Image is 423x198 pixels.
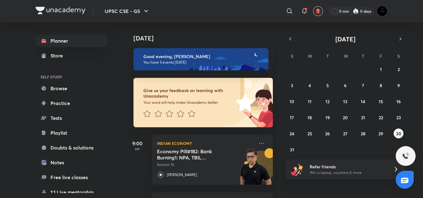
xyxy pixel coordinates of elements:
button: August 30, 2025 [394,128,403,138]
abbr: August 3, 2025 [291,82,293,88]
p: [PERSON_NAME] [167,172,197,178]
button: August 1, 2025 [376,64,386,74]
abbr: August 2, 2025 [398,66,400,72]
img: avatar [315,8,321,14]
a: Browse [36,82,107,95]
abbr: August 25, 2025 [307,131,312,137]
img: feedback_image [215,78,273,127]
button: August 13, 2025 [340,96,350,106]
abbr: August 16, 2025 [396,99,401,104]
button: August 21, 2025 [358,112,368,122]
button: UPSC CSE - GS [101,5,154,17]
button: August 18, 2025 [305,112,315,122]
abbr: August 11, 2025 [308,99,312,104]
h4: [DATE] [133,35,279,42]
a: Planner [36,35,107,47]
abbr: August 29, 2025 [378,131,383,137]
abbr: August 30, 2025 [396,131,401,137]
a: Practice [36,97,107,109]
abbr: August 8, 2025 [380,82,382,88]
h5: 9:00 [125,140,150,147]
p: AM [125,147,150,151]
abbr: August 4, 2025 [308,82,311,88]
abbr: August 10, 2025 [290,99,294,104]
button: August 31, 2025 [287,145,297,154]
abbr: August 27, 2025 [343,131,347,137]
abbr: Wednesday [344,53,348,59]
p: Win a laptop, vouchers & more [310,170,386,175]
abbr: Monday [308,53,312,59]
button: August 25, 2025 [305,128,315,138]
button: August 22, 2025 [376,112,386,122]
button: August 4, 2025 [305,80,315,90]
a: Playlist [36,127,107,139]
abbr: August 20, 2025 [343,115,348,120]
p: Session 14 [157,162,254,167]
button: August 15, 2025 [376,96,386,106]
button: August 24, 2025 [287,128,297,138]
abbr: August 9, 2025 [397,82,400,88]
button: August 10, 2025 [287,96,297,106]
button: August 29, 2025 [376,128,386,138]
a: Notes [36,156,107,169]
img: evening [133,48,268,70]
abbr: August 7, 2025 [362,82,364,88]
abbr: Friday [380,53,382,59]
p: Indian Economy [157,140,254,147]
abbr: August 18, 2025 [307,115,312,120]
span: [DATE] [335,35,355,43]
img: karan bhuva [377,6,387,16]
button: August 14, 2025 [358,96,368,106]
a: Store [36,49,107,62]
abbr: August 19, 2025 [325,115,330,120]
a: Tests [36,112,107,124]
abbr: August 6, 2025 [344,82,347,88]
abbr: Sunday [291,53,293,59]
button: August 23, 2025 [394,112,403,122]
button: August 3, 2025 [287,80,297,90]
button: August 6, 2025 [340,80,350,90]
button: August 5, 2025 [323,80,333,90]
abbr: August 1, 2025 [380,66,382,72]
h6: Good evening, [PERSON_NAME] [143,54,263,59]
abbr: August 23, 2025 [396,115,401,120]
button: August 16, 2025 [394,96,403,106]
div: Store [50,52,67,59]
button: August 8, 2025 [376,80,386,90]
button: August 20, 2025 [340,112,350,122]
abbr: August 5, 2025 [326,82,329,88]
a: Company Logo [36,7,85,16]
abbr: Thursday [362,53,364,59]
abbr: August 14, 2025 [361,99,365,104]
button: August 7, 2025 [358,80,368,90]
abbr: August 28, 2025 [361,131,365,137]
button: August 27, 2025 [340,128,350,138]
h6: Give us your feedback on learning with Unacademy [143,88,234,99]
h6: Refer friends [310,163,386,170]
abbr: Saturday [397,53,400,59]
button: August 2, 2025 [394,64,403,74]
abbr: August 15, 2025 [379,99,383,104]
abbr: August 22, 2025 [379,115,383,120]
p: You have 3 events [DATE] [143,60,263,65]
a: Doubts & solutions [36,141,107,154]
img: streak [353,8,359,14]
button: August 9, 2025 [394,80,403,90]
abbr: August 21, 2025 [361,115,365,120]
abbr: August 26, 2025 [325,131,330,137]
abbr: Tuesday [326,53,329,59]
p: Your word will help make Unacademy better [143,100,234,105]
button: August 11, 2025 [305,96,315,106]
h5: Economy Pill#1B2: Bank Burning1: NPA, TBS, SARFAESI, IBC, DICGC [157,148,234,161]
a: Free live classes [36,171,107,183]
abbr: August 13, 2025 [343,99,347,104]
abbr: August 12, 2025 [325,99,329,104]
button: August 26, 2025 [323,128,333,138]
button: August 19, 2025 [323,112,333,122]
button: August 17, 2025 [287,112,297,122]
button: [DATE] [294,35,396,43]
img: unacademy [239,148,273,191]
button: avatar [313,6,323,16]
img: Company Logo [36,7,85,14]
h6: SELF STUDY [36,72,107,82]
